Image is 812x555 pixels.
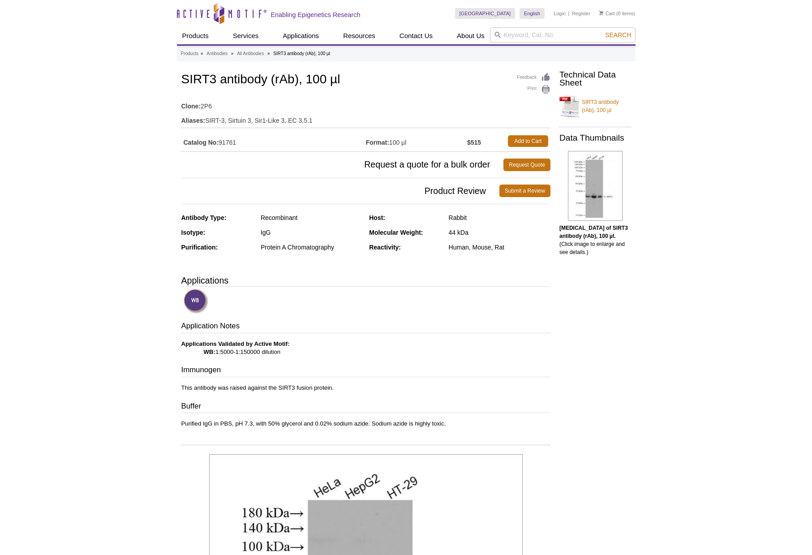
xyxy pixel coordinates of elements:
[568,151,623,221] img: SIRT3 antibody (rAb), 100 µl tested by Western blot.
[369,214,385,221] strong: Host:
[602,31,634,39] button: Search
[181,244,218,251] strong: Purification:
[201,51,203,56] li: »
[559,134,631,142] h2: Data Thumbnails
[181,133,366,149] td: 91761
[455,8,516,19] a: [GEOGRAPHIC_DATA]
[449,214,550,222] div: Rabbit
[449,243,550,251] div: Human, Mouse, Rat
[366,133,467,149] td: 100 µl
[490,27,636,43] input: Keyword, Cat. No.
[181,420,550,428] p: Purified IgG in PBS, pH 7.3, with 50% glycerol and 0.02% sodium azide. Sodium azide is highly toxic.
[517,73,550,82] a: Feedback
[206,50,228,58] a: Antibodies
[181,50,198,58] a: Products
[599,8,636,19] li: (0 items)
[277,27,324,44] a: Applications
[261,228,362,237] div: IgG
[520,8,545,19] a: English
[559,225,628,239] b: [MEDICAL_DATA] of SIRT3 antibody (rAb), 100 µl.
[599,11,603,15] img: Your Cart
[181,340,290,347] b: Applications Validated by Active Motif:
[369,229,423,236] strong: Molecular Weight:
[451,27,490,44] a: About Us
[184,289,208,314] img: Western Blot Validated
[559,93,631,120] a: SIRT3 antibody (rAb), 100 µl
[369,244,401,251] strong: Reactivity:
[181,73,550,88] h1: SIRT3 antibody (rAb), 100 µl
[181,159,504,171] span: Request a quote for a bulk order
[177,27,214,44] a: Products
[559,224,631,256] p: (Click image to enlarge and see details.)
[449,228,550,237] div: 44 kDa
[181,185,499,197] span: Product Review
[499,185,550,197] a: Submit a Review
[503,159,550,171] a: Request Quote
[572,10,590,17] a: Register
[181,229,206,236] strong: Isotype:
[508,135,548,147] a: Add to Cart
[181,365,550,377] h3: Immunogen
[181,321,550,333] h3: Application Notes
[181,401,550,413] h3: Buffer
[181,97,550,111] td: 2P6
[517,85,550,95] a: Print
[338,27,381,44] a: Resources
[267,51,270,56] li: »
[559,71,631,87] h2: Technical Data Sheet
[181,340,550,356] p: 1:5000-1:150000 dilution
[181,116,206,125] strong: Aliases:
[181,384,550,392] p: This antibody was raised against the SIRT3 fusion protein.
[261,243,362,251] div: Protein A Chromatography
[554,10,566,17] a: Login
[228,27,264,44] a: Services
[181,274,550,287] h3: Applications
[181,214,227,221] strong: Antibody Type:
[204,348,215,355] strong: WB:
[366,138,389,146] strong: Format:
[261,214,362,222] div: Recombinant
[394,27,438,44] a: Contact Us
[184,138,219,146] strong: Catalog No:
[231,51,234,56] li: »
[568,8,570,19] li: |
[271,11,361,19] h2: Enabling Epigenetics Research
[181,102,201,110] strong: Clone:
[605,31,631,39] span: Search
[467,138,481,146] strong: $515
[181,111,550,125] td: SIRT-3, Sirtuin 3, Sir1-Like 3, EC 3.5.1
[273,51,330,56] li: SIRT3 antibody (rAb), 100 µl
[599,10,615,17] a: Cart
[237,50,264,58] a: All Antibodies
